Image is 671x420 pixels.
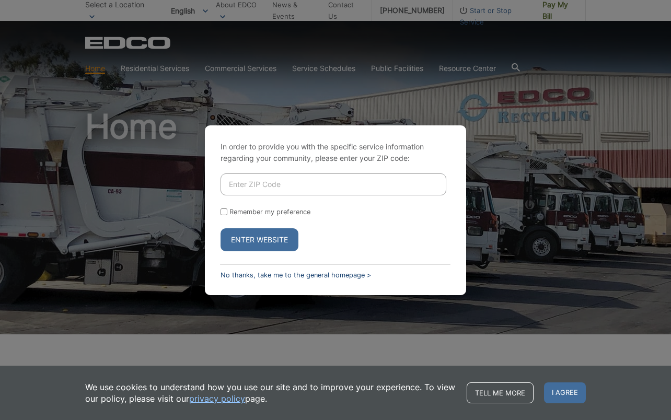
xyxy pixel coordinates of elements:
[221,173,446,195] input: Enter ZIP Code
[85,381,456,404] p: We use cookies to understand how you use our site and to improve your experience. To view our pol...
[544,382,586,403] span: I agree
[221,228,298,251] button: Enter Website
[221,141,450,164] p: In order to provide you with the specific service information regarding your community, please en...
[229,208,310,216] label: Remember my preference
[221,271,371,279] a: No thanks, take me to the general homepage >
[467,382,534,403] a: Tell me more
[189,393,245,404] a: privacy policy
